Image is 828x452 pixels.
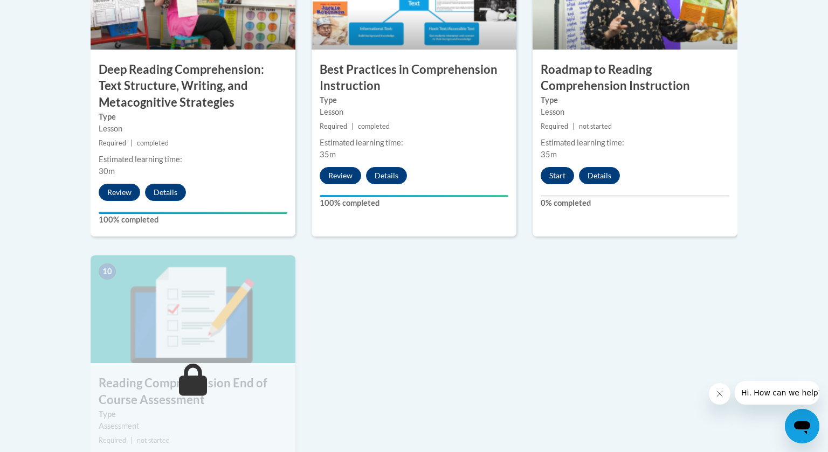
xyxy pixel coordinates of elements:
[735,381,819,405] iframe: Message from company
[541,137,729,149] div: Estimated learning time:
[358,122,390,130] span: completed
[320,106,508,118] div: Lesson
[320,167,361,184] button: Review
[137,436,170,444] span: not started
[91,61,295,111] h3: Deep Reading Comprehension: Text Structure, Writing, and Metacognitive Strategies
[6,8,87,16] span: Hi. How can we help?
[533,61,737,95] h3: Roadmap to Reading Comprehension Instruction
[579,122,612,130] span: not started
[320,150,336,159] span: 35m
[145,184,186,201] button: Details
[541,197,729,209] label: 0% completed
[99,408,287,420] label: Type
[130,139,133,147] span: |
[320,122,347,130] span: Required
[312,61,516,95] h3: Best Practices in Comprehension Instruction
[785,409,819,443] iframe: Button to launch messaging window
[366,167,407,184] button: Details
[99,166,115,176] span: 30m
[320,195,508,197] div: Your progress
[99,436,126,444] span: Required
[541,106,729,118] div: Lesson
[91,375,295,408] h3: Reading Comprehension End of Course Assessment
[320,197,508,209] label: 100% completed
[541,150,557,159] span: 35m
[130,436,133,444] span: |
[99,184,140,201] button: Review
[320,94,508,106] label: Type
[572,122,575,130] span: |
[351,122,354,130] span: |
[99,263,116,280] span: 10
[541,94,729,106] label: Type
[541,167,574,184] button: Start
[579,167,620,184] button: Details
[541,122,568,130] span: Required
[99,111,287,123] label: Type
[320,137,508,149] div: Estimated learning time:
[99,212,287,214] div: Your progress
[99,139,126,147] span: Required
[99,123,287,135] div: Lesson
[709,383,730,405] iframe: Close message
[99,214,287,226] label: 100% completed
[99,420,287,432] div: Assessment
[99,154,287,165] div: Estimated learning time:
[91,255,295,363] img: Course Image
[137,139,169,147] span: completed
